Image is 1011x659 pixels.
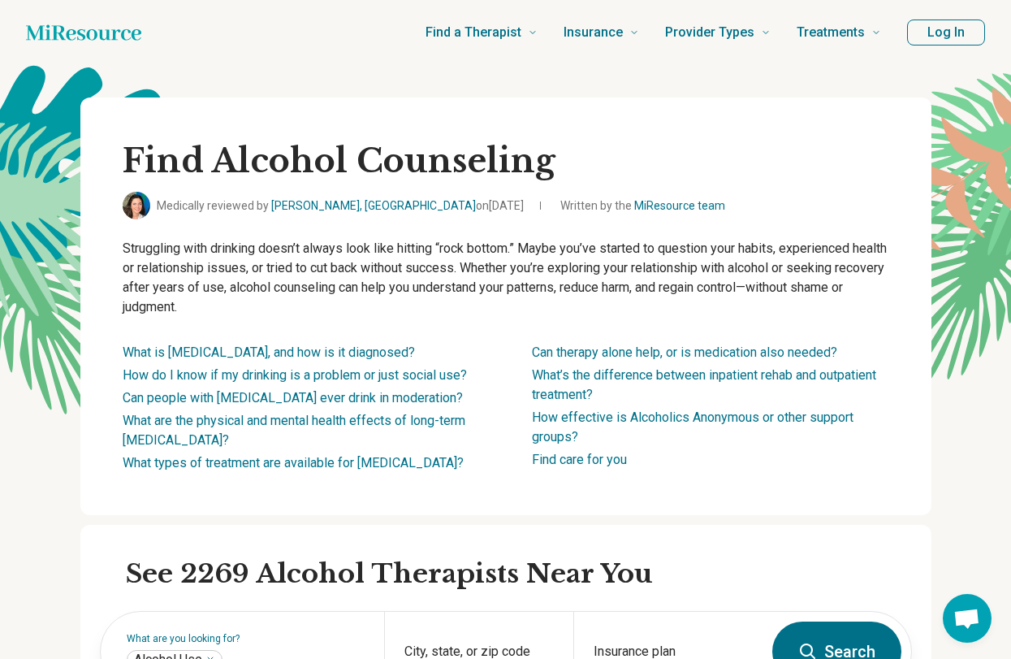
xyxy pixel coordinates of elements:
[665,21,754,44] span: Provider Types
[532,452,627,467] a: Find care for you
[532,345,837,360] a: Can therapy alone help, or is medication also needed?
[123,367,467,383] a: How do I know if my drinking is a problem or just social use?
[426,21,521,44] span: Find a Therapist
[907,20,985,46] button: Log In
[476,199,524,212] span: on [DATE]
[123,455,464,470] a: What types of treatment are available for [MEDICAL_DATA]?
[123,390,463,405] a: Can people with [MEDICAL_DATA] ever drink in moderation?
[564,21,623,44] span: Insurance
[126,557,912,592] h2: See 2269 Alcohol Therapists Near You
[634,199,725,212] a: MiResource team
[271,199,476,212] a: [PERSON_NAME], [GEOGRAPHIC_DATA]
[797,21,865,44] span: Treatments
[123,140,889,182] h1: Find Alcohol Counseling
[127,634,365,644] label: What are you looking for?
[123,413,465,448] a: What are the physical and mental health effects of long-term [MEDICAL_DATA]?
[26,16,141,49] a: Home page
[532,367,876,402] a: What’s the difference between inpatient rehab and outpatient treatment?
[943,594,992,643] div: Open chat
[123,345,415,360] a: What is [MEDICAL_DATA], and how is it diagnosed?
[157,197,524,215] span: Medically reviewed by
[123,239,889,317] p: Struggling with drinking doesn’t always look like hitting “rock bottom.” Maybe you’ve started to ...
[532,410,853,444] a: How effective is Alcoholics Anonymous or other support groups?
[560,197,725,215] span: Written by the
